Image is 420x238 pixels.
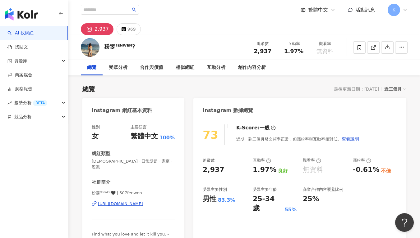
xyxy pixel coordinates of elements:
div: 觀看率 [313,41,337,47]
div: 互動分析 [207,64,225,71]
div: 83.3% [218,197,235,204]
span: 無資料 [316,48,333,54]
div: 近期一到三個月發文頻率正常，但漲粉率與互動率相對低。 [236,133,359,145]
iframe: Help Scout Beacon - Open [395,213,414,232]
div: 粉雯ᶠᴱᴺᵂᴱᴺ? [104,43,135,50]
div: 無資料 [303,165,323,175]
img: KOL Avatar [81,38,99,57]
div: 受眾主要年齡 [253,187,277,192]
button: 查看說明 [341,133,359,145]
div: 總覽 [82,85,95,93]
button: 2,937 [81,23,113,35]
div: 73 [203,128,218,141]
a: 商案媒合 [7,72,32,78]
div: 漲粉率 [353,158,371,163]
div: 相似網紅 [176,64,194,71]
div: 追蹤數 [203,158,215,163]
div: 繁體中文 [131,132,158,141]
div: 1.97% [253,165,276,175]
div: 25% [303,194,319,204]
span: 100% [159,134,175,141]
span: search [132,7,136,12]
div: 受眾主要性別 [203,187,227,192]
div: 追蹤數 [251,41,275,47]
a: 洞察報告 [7,86,32,92]
div: 女 [92,132,99,141]
div: 性別 [92,124,100,130]
div: BETA [33,100,47,106]
span: [DEMOGRAPHIC_DATA] · 日常話題 · 家庭 · 遊戲 [92,159,175,170]
a: [URL][DOMAIN_NAME] [92,201,175,207]
span: 趨勢分析 [14,96,47,110]
div: 25-34 歲 [253,194,283,213]
span: K [392,7,395,13]
div: 互動率 [253,158,271,163]
div: 互動率 [282,41,306,47]
span: 查看說明 [342,137,359,141]
span: 繁體中文 [308,7,328,13]
span: rise [7,101,12,105]
div: 55% [285,206,297,213]
div: 受眾分析 [109,64,127,71]
div: 主要語言 [131,124,147,130]
div: 最後更新日期：[DATE] [334,87,379,92]
div: 總覽 [87,64,96,71]
div: 2,937 [203,165,224,175]
div: 觀看率 [303,158,321,163]
a: searchAI 找網紅 [7,30,34,36]
span: 競品分析 [14,110,32,124]
div: K-Score : [236,124,276,131]
span: 1.97% [284,48,303,54]
div: 2,937 [95,25,109,34]
div: 不佳 [381,168,391,174]
button: 969 [117,23,141,35]
div: 創作內容分析 [238,64,266,71]
div: Instagram 數據總覽 [203,107,253,114]
span: 粉雯ᶠᴱᴺᵂᴱᴺ🖤 | 507fenwen [92,190,175,196]
div: 合作與價值 [140,64,163,71]
div: -0.61% [353,165,379,175]
div: [URL][DOMAIN_NAME] [98,201,143,207]
div: 社群簡介 [92,179,110,186]
div: 一般 [260,124,270,131]
a: 找貼文 [7,44,28,50]
div: 男性 [203,194,216,204]
span: 活動訊息 [355,7,375,13]
div: Instagram 網紅基本資料 [92,107,152,114]
div: 商業合作內容覆蓋比例 [303,187,343,192]
div: 969 [127,25,136,34]
div: 網紅類型 [92,150,110,157]
span: 資源庫 [14,54,27,68]
span: 2,937 [254,48,272,54]
div: 近三個月 [384,85,406,93]
img: logo [5,8,38,20]
div: 良好 [278,168,288,174]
